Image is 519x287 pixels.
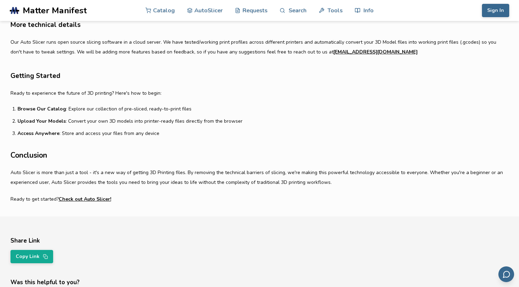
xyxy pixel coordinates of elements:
strong: Access Anywhere [17,130,59,137]
li: : Explore our collection of pre-sliced, ready-to-print files [17,105,509,113]
h3: Getting Started [10,71,509,81]
span: Matter Manifest [23,6,87,15]
li: : Store and access your files from any device [17,130,509,137]
strong: Upload Your Models [17,118,66,124]
p: Ready to get started? [10,194,509,204]
li: : Convert your own 3D models into printer-ready files directly from the browser [17,117,509,125]
p: Our Auto Slicer runs open source slicing software in a cloud server. We have tested/working print... [10,37,509,57]
button: Sign In [482,4,509,17]
button: Copy Link [10,250,53,263]
a: [EMAIL_ADDRESS][DOMAIN_NAME] [333,47,418,57]
h3: More technical details [10,20,509,30]
strong: Browse Our Catalog [17,106,66,112]
h5: Share Link [10,236,509,246]
a: Check out Auto Slicer! [59,194,111,204]
p: Ready to experience the future of 3D printing? Here's how to begin: [10,88,509,98]
p: Auto Slicer is more than just a tool - it's a new way of getting 3D Printing files. By removing t... [10,168,509,187]
button: Send feedback via email [498,266,514,282]
h2: Conclusion [10,150,509,161]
